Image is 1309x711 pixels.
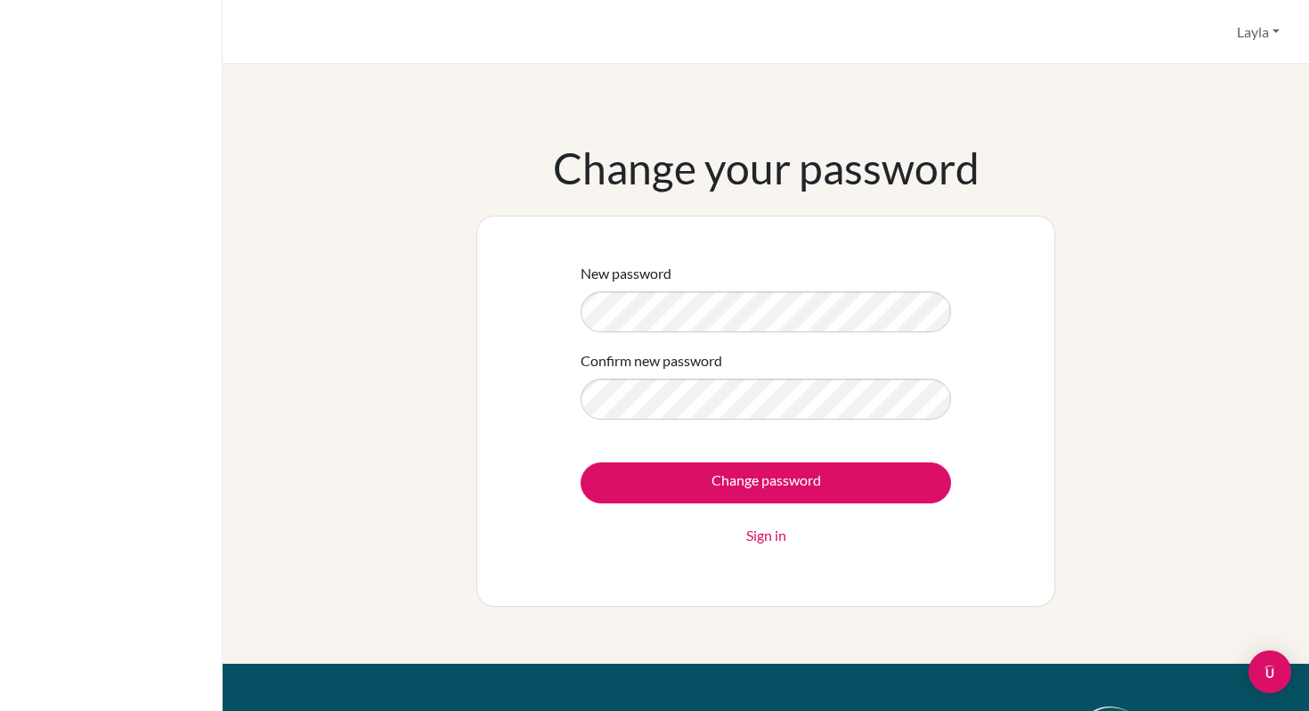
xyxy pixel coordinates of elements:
[746,525,786,546] a: Sign in
[1248,650,1291,693] div: Open Intercom Messenger
[581,462,951,503] input: Change password
[581,350,722,372] label: Confirm new password
[553,143,980,194] h1: Change your password
[1229,15,1288,49] button: Layla
[581,263,671,284] label: New password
